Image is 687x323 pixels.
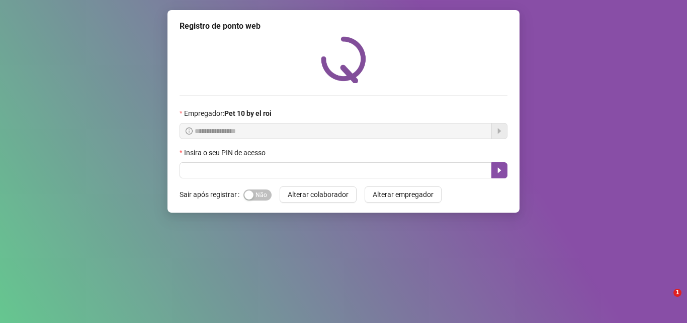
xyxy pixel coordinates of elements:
button: Alterar colaborador [280,186,357,203]
span: caret-right [495,166,503,174]
img: QRPoint [321,36,366,83]
iframe: Intercom live chat [653,289,677,313]
button: Alterar empregador [365,186,442,203]
strong: Pet 10 by el roi [224,109,272,117]
label: Insira o seu PIN de acesso [180,147,272,158]
div: Registro de ponto web [180,20,507,32]
label: Sair após registrar [180,186,243,203]
span: Empregador : [184,108,272,119]
span: info-circle [186,127,193,135]
span: 1 [673,289,681,297]
span: Alterar empregador [373,189,434,200]
span: Alterar colaborador [288,189,349,200]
